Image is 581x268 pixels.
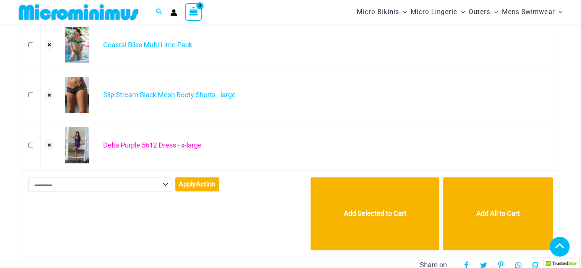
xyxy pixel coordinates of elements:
[469,2,490,22] span: Outers
[500,2,564,22] a: Mens SwimwearMenu ToggleMenu Toggle
[65,127,89,163] img: Delta Purple 5612 Dress 01
[409,2,467,22] a: Micro LingerieMenu ToggleMenu Toggle
[156,7,163,17] a: Search icon link
[170,9,177,16] a: Account icon link
[357,2,399,22] span: Micro Bikinis
[467,2,500,22] a: OutersMenu ToggleMenu Toggle
[65,27,89,63] img: Coastal Bliss Multi Lime 3223 Underwire Top 4275 Micro 07
[490,2,498,22] span: Menu Toggle
[399,2,407,22] span: Menu Toggle
[411,2,457,22] span: Micro Lingerie
[103,91,236,99] a: Slip Stream Black Mesh Booty Shorts - large
[311,177,439,250] button: Add Selected to Cart
[16,3,141,21] img: MM SHOP LOGO FLAT
[103,141,202,149] a: Delta Purple 5612 Dress - x-large
[65,77,89,113] img: Slip Stream Black Multi 5024 Shorts 0
[196,180,215,188] span: Action
[502,2,555,22] span: Mens Swimwear
[457,2,465,22] span: Menu Toggle
[355,2,409,22] a: Micro BikinisMenu ToggleMenu Toggle
[443,177,553,250] button: Add All to Cart
[175,177,219,191] button: ApplyAction
[103,41,192,49] a: Coastal Bliss Multi Lime Pack
[185,3,202,21] a: View Shopping Cart, empty
[555,2,562,22] span: Menu Toggle
[354,1,566,23] nav: Site Navigation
